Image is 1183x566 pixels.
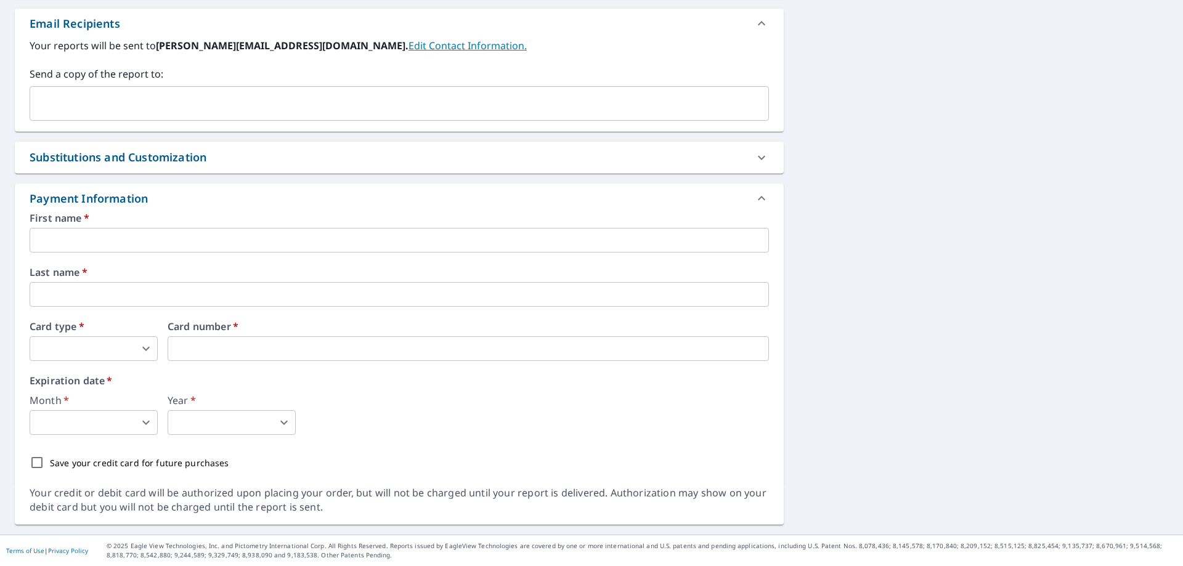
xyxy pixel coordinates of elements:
[168,410,296,435] div: ​
[168,321,769,331] label: Card number
[30,395,158,405] label: Month
[15,9,784,38] div: Email Recipients
[30,15,120,32] div: Email Recipients
[30,149,206,166] div: Substitutions and Customization
[30,376,769,386] label: Expiration date
[409,39,527,52] a: EditContactInfo
[30,321,158,331] label: Card type
[30,190,153,207] div: Payment Information
[50,456,229,469] p: Save your credit card for future purchases
[30,410,158,435] div: ​
[30,213,769,223] label: First name
[168,395,296,405] label: Year
[30,38,769,53] label: Your reports will be sent to
[15,142,784,173] div: Substitutions and Customization
[30,67,769,81] label: Send a copy of the report to:
[30,267,769,277] label: Last name
[15,184,784,213] div: Payment Information
[30,336,158,361] div: ​
[6,546,44,555] a: Terms of Use
[156,39,409,52] b: [PERSON_NAME][EMAIL_ADDRESS][DOMAIN_NAME].
[48,546,88,555] a: Privacy Policy
[30,486,769,514] div: Your credit or debit card will be authorized upon placing your order, but will not be charged unt...
[6,547,88,554] p: |
[107,541,1177,560] p: © 2025 Eagle View Technologies, Inc. and Pictometry International Corp. All Rights Reserved. Repo...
